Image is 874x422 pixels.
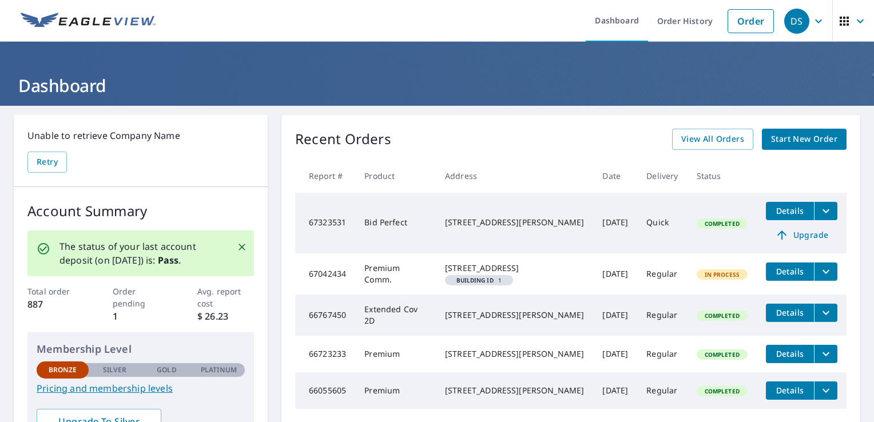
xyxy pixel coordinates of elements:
[456,277,494,283] em: Building ID
[295,129,391,150] p: Recent Orders
[593,159,637,193] th: Date
[766,345,814,363] button: detailsBtn-66723233
[773,205,807,216] span: Details
[295,253,355,294] td: 67042434
[103,365,127,375] p: Silver
[445,385,584,396] div: [STREET_ADDRESS][PERSON_NAME]
[27,297,84,311] p: 887
[27,129,254,142] p: Unable to retrieve Company Name
[49,365,77,375] p: Bronze
[37,381,245,395] a: Pricing and membership levels
[27,201,254,221] p: Account Summary
[201,365,237,375] p: Platinum
[637,159,687,193] th: Delivery
[37,155,58,169] span: Retry
[637,336,687,372] td: Regular
[295,294,355,336] td: 66767450
[445,309,584,321] div: [STREET_ADDRESS][PERSON_NAME]
[637,253,687,294] td: Regular
[766,226,837,244] a: Upgrade
[445,217,584,228] div: [STREET_ADDRESS][PERSON_NAME]
[21,13,156,30] img: EV Logo
[295,159,355,193] th: Report #
[698,220,746,228] span: Completed
[766,381,814,400] button: detailsBtn-66055605
[814,202,837,220] button: filesDropdownBtn-67323531
[295,193,355,253] td: 67323531
[445,262,584,274] div: [STREET_ADDRESS]
[37,341,245,357] p: Membership Level
[355,159,436,193] th: Product
[771,132,837,146] span: Start New Order
[14,74,860,97] h1: Dashboard
[436,159,593,193] th: Address
[681,132,744,146] span: View All Orders
[698,387,746,395] span: Completed
[728,9,774,33] a: Order
[672,129,753,150] a: View All Orders
[355,336,436,372] td: Premium
[637,372,687,409] td: Regular
[295,336,355,372] td: 66723233
[593,336,637,372] td: [DATE]
[688,159,757,193] th: Status
[766,262,814,281] button: detailsBtn-67042434
[698,351,746,359] span: Completed
[773,385,807,396] span: Details
[814,381,837,400] button: filesDropdownBtn-66055605
[445,348,584,360] div: [STREET_ADDRESS][PERSON_NAME]
[766,202,814,220] button: detailsBtn-67323531
[59,240,223,267] p: The status of your last account deposit (on [DATE]) is: .
[784,9,809,34] div: DS
[355,372,436,409] td: Premium
[113,285,169,309] p: Order pending
[355,193,436,253] td: Bid Perfect
[197,309,254,323] p: $ 26.23
[773,228,831,242] span: Upgrade
[27,285,84,297] p: Total order
[593,372,637,409] td: [DATE]
[814,304,837,322] button: filesDropdownBtn-66767450
[27,152,67,173] button: Retry
[814,262,837,281] button: filesDropdownBtn-67042434
[113,309,169,323] p: 1
[773,348,807,359] span: Details
[355,253,436,294] td: Premium Comm.
[637,294,687,336] td: Regular
[197,285,254,309] p: Avg. report cost
[593,253,637,294] td: [DATE]
[698,312,746,320] span: Completed
[814,345,837,363] button: filesDropdownBtn-66723233
[773,307,807,318] span: Details
[235,240,249,254] button: Close
[295,372,355,409] td: 66055605
[762,129,847,150] a: Start New Order
[773,266,807,277] span: Details
[698,270,747,278] span: In Process
[766,304,814,322] button: detailsBtn-66767450
[593,294,637,336] td: [DATE]
[157,365,176,375] p: Gold
[593,193,637,253] td: [DATE]
[355,294,436,336] td: Extended Cov 2D
[158,254,179,266] b: Pass
[450,277,508,283] span: 1
[637,193,687,253] td: Quick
